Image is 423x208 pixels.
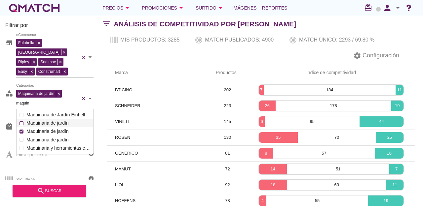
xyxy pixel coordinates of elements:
p: 184 [264,87,396,93]
a: white-qmatch-logo [8,1,61,15]
p: 19 [368,197,404,204]
p: 14 [259,166,287,172]
span: Construmart [37,69,62,74]
p: 7 [389,166,404,172]
span: Imágenes [232,4,257,12]
span: ROSEN [115,135,130,140]
label: Maquinaria de jardín [25,127,92,135]
span: HOFFENS [115,198,135,203]
label: Maquinaria y herramientas estacionarias [25,144,92,152]
p: 19 [391,103,404,109]
h3: Filtrar por [5,21,94,32]
p: 51 [287,166,389,172]
p: 55 [266,197,368,204]
div: Precios [102,4,131,12]
td: 81 [208,145,247,161]
p: 6 [259,118,265,125]
p: 35 [259,134,298,141]
i: arrow_drop_down [123,4,131,12]
span: SCHNEIDER [115,103,140,108]
span: VINILIT [115,119,130,124]
td: 223 [208,98,247,114]
span: BTICINO [115,87,133,92]
i: redeem [364,4,375,12]
span: MAMUT [115,166,131,171]
button: Precios [97,1,136,15]
div: buscar [18,187,81,195]
h2: Análisis de competitividad por [PERSON_NAME] [114,19,296,29]
i: person [381,3,394,13]
p: 11 [386,182,404,188]
i: arrow_drop_down [177,4,185,12]
a: Imágenes [230,1,259,15]
i: search [37,187,45,195]
a: Reportes [259,1,290,15]
i: settings [353,52,361,60]
p: 70 [298,134,376,141]
th: Índice de competitividad: Not sorted. [247,64,415,82]
i: store [5,39,13,46]
label: Maquinaria de Jardín Einhell [25,111,92,119]
td: 202 [208,82,247,98]
div: Promociones [142,4,185,12]
p: 18 [259,182,287,188]
span: [GEOGRAPHIC_DATA] [17,49,61,55]
span: Ripley [17,59,31,65]
i: category [5,89,13,97]
p: 57 [273,150,375,157]
span: Falabella [17,40,36,46]
td: 145 [208,114,247,130]
p: 4 [259,197,266,204]
p: 8 [259,150,273,157]
div: Surtido [196,4,224,12]
i: local_mall [5,122,13,130]
span: LIOI [115,182,123,187]
th: Productos: Not sorted. [208,64,247,82]
div: Clear all [80,88,87,109]
span: GENERICO [115,151,138,156]
span: Reportes [262,4,288,12]
p: 26 [259,103,276,109]
p: 178 [276,103,391,109]
label: Maquinaria de jardín [25,119,92,127]
label: Maquinaria de jardín [25,136,92,144]
span: Sodimac [39,59,58,65]
button: Promociones [136,1,190,15]
p: 63 [287,182,386,188]
button: Surtido [190,1,230,15]
span: Easy [17,69,29,74]
span: Configuración [361,51,399,60]
span: Maquinaria de jardín [17,91,56,97]
p: 16 [375,150,404,157]
p: 25 [376,134,404,141]
p: 11 [396,87,404,93]
td: 130 [208,130,247,145]
p: 44 [360,118,404,125]
th: Marca: Not sorted. [107,64,208,82]
div: Clear all [80,37,87,77]
i: arrow_drop_down [216,4,224,12]
button: Configuración [348,50,404,62]
p: 95 [265,118,360,125]
i: arrow_drop_down [394,4,402,12]
p: 7 [259,87,264,93]
td: 72 [208,161,247,177]
button: buscar [13,185,86,197]
td: 92 [208,177,247,193]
